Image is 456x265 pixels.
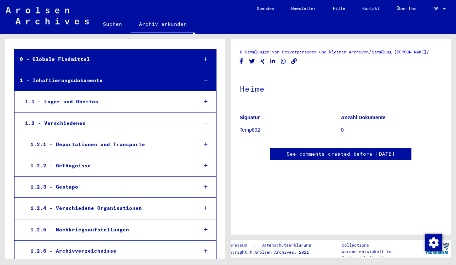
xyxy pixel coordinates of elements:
[225,249,319,255] p: Copyright © Arolsen Archives, 2021
[225,242,319,249] div: |
[425,234,442,251] div: Zustimmung ändern
[426,48,429,55] span: /
[15,52,192,66] div: 0 - Globale Findmittel
[131,16,195,34] a: Archiv erkunden
[20,95,192,109] div: 1.1 - Lager und Ghettos
[342,248,423,261] p: wurden entwickelt in Partnerschaft mit
[240,73,442,104] h1: Heime
[287,150,395,158] a: See comments created before [DATE]
[341,115,386,120] b: Anzahl Dokumente
[25,244,192,258] div: 1.2.6 - Archivverzeichnisse
[25,138,192,151] div: 1.2.1 - Deportationen und Transporte
[25,180,192,194] div: 1.2.3 - Gestapo
[280,57,287,66] button: Share on WhatsApp
[6,7,89,24] img: Arolsen_neg.svg
[25,223,192,237] div: 1.2.5 - Nachkriegsaufstellungen
[25,201,192,215] div: 1.2.4 - Verschiedene Organisationen
[94,16,131,33] a: Suchen
[341,126,442,134] p: 0
[259,57,266,66] button: Share on Xing
[20,116,192,130] div: 1.2 - Verschiedenes
[240,49,369,54] a: 8 Sammlungen von Privatpersonen und kleinen Archiven
[25,159,192,173] div: 1.2.2 - Gefängnisse
[256,242,319,249] a: Datenschutzerklärung
[372,49,426,54] a: Sammlung [PERSON_NAME]
[240,126,341,134] p: Temp802
[225,242,253,249] a: Impressum
[290,57,298,66] button: Copy link
[15,74,192,87] div: 1 - Inhaftierungsdokumente
[248,57,256,66] button: Share on Twitter
[424,240,450,257] img: yv_logo.png
[433,6,441,11] span: DE
[369,48,372,55] span: /
[342,236,423,248] p: Die Arolsen Archives Online-Collections
[238,57,245,66] button: Share on Facebook
[269,57,277,66] button: Share on LinkedIn
[240,115,260,120] b: Signatur
[425,234,442,251] img: Zustimmung ändern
